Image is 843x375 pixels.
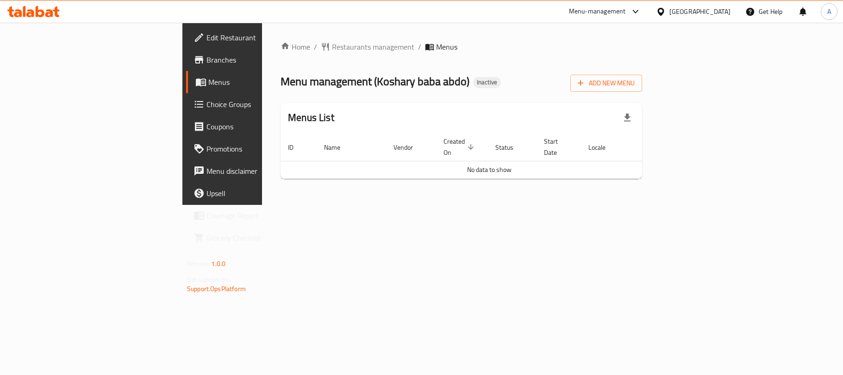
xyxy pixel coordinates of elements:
[186,26,323,49] a: Edit Restaurant
[186,204,323,227] a: Coverage Report
[332,41,414,52] span: Restaurants management
[443,136,477,158] span: Created On
[186,93,323,115] a: Choice Groups
[616,107,638,129] div: Export file
[187,258,210,270] span: Version:
[186,115,323,138] a: Coupons
[206,188,316,199] span: Upsell
[208,76,316,88] span: Menus
[669,6,731,17] div: [GEOGRAPHIC_DATA]
[324,142,352,153] span: Name
[544,136,570,158] span: Start Date
[186,182,323,204] a: Upsell
[206,32,316,43] span: Edit Restaurant
[436,41,457,52] span: Menus
[467,164,512,176] span: No data to show
[495,142,525,153] span: Status
[473,77,501,88] div: Inactive
[569,6,626,17] div: Menu-management
[281,71,469,92] span: Menu management ( Koshary baba abdo )
[206,54,316,65] span: Branches
[206,232,316,243] span: Grocery Checklist
[629,133,698,161] th: Actions
[588,142,618,153] span: Locale
[211,258,225,270] span: 1.0.0
[321,41,414,52] a: Restaurants management
[186,49,323,71] a: Branches
[288,111,334,125] h2: Menus List
[206,165,316,177] span: Menu disclaimer
[206,99,316,110] span: Choice Groups
[578,77,635,89] span: Add New Menu
[418,41,421,52] li: /
[187,273,230,286] span: Get support on:
[186,227,323,249] a: Grocery Checklist
[186,138,323,160] a: Promotions
[281,133,698,179] table: enhanced table
[186,160,323,182] a: Menu disclaimer
[393,142,425,153] span: Vendor
[570,75,642,92] button: Add New Menu
[281,41,642,52] nav: breadcrumb
[206,121,316,132] span: Coupons
[186,71,323,93] a: Menus
[206,210,316,221] span: Coverage Report
[473,78,501,86] span: Inactive
[827,6,831,17] span: A
[187,283,246,295] a: Support.OpsPlatform
[288,142,306,153] span: ID
[206,143,316,154] span: Promotions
